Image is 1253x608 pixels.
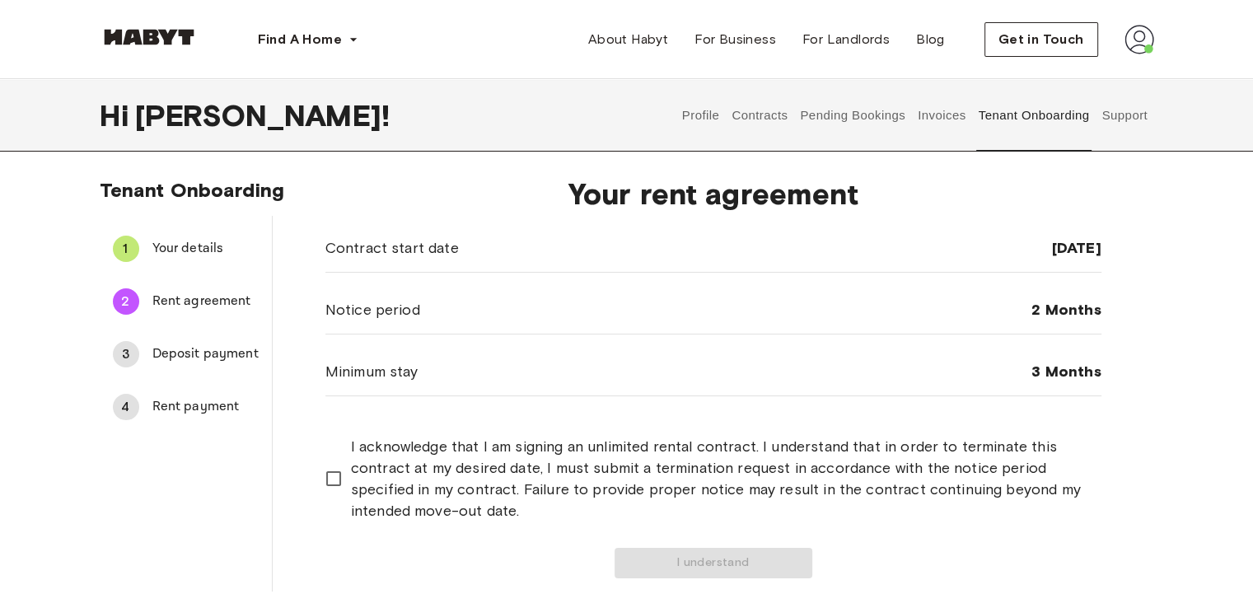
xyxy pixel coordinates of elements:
[113,341,139,367] div: 3
[152,292,259,311] span: Rent agreement
[681,23,789,56] a: For Business
[916,79,968,152] button: Invoices
[152,239,259,259] span: Your details
[100,229,272,269] div: 1Your details
[1031,300,1101,320] span: 2 Months
[694,30,776,49] span: For Business
[1100,79,1150,152] button: Support
[100,178,285,202] span: Tenant Onboarding
[998,30,1084,49] span: Get in Touch
[325,176,1101,211] span: Your rent agreement
[1031,362,1101,381] span: 3 Months
[152,344,259,364] span: Deposit payment
[100,282,272,321] div: 2Rent agreement
[325,361,418,382] span: Minimum stay
[1124,25,1154,54] img: avatar
[135,98,390,133] span: [PERSON_NAME] !
[152,397,259,417] span: Rent payment
[325,299,420,320] span: Notice period
[100,98,135,133] span: Hi
[100,29,199,45] img: Habyt
[325,237,459,259] span: Contract start date
[245,23,372,56] button: Find A Home
[789,23,903,56] a: For Landlords
[903,23,958,56] a: Blog
[680,79,722,152] button: Profile
[976,79,1092,152] button: Tenant Onboarding
[113,288,139,315] div: 2
[100,387,272,427] div: 4Rent payment
[984,22,1098,57] button: Get in Touch
[575,23,681,56] a: About Habyt
[676,79,1153,152] div: user profile tabs
[798,79,908,152] button: Pending Bookings
[1052,238,1101,258] span: [DATE]
[916,30,945,49] span: Blog
[258,30,342,49] span: Find A Home
[113,394,139,420] div: 4
[730,79,790,152] button: Contracts
[351,436,1088,521] span: I acknowledge that I am signing an unlimited rental contract. I understand that in order to termi...
[113,236,139,262] div: 1
[100,334,272,374] div: 3Deposit payment
[802,30,890,49] span: For Landlords
[588,30,668,49] span: About Habyt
